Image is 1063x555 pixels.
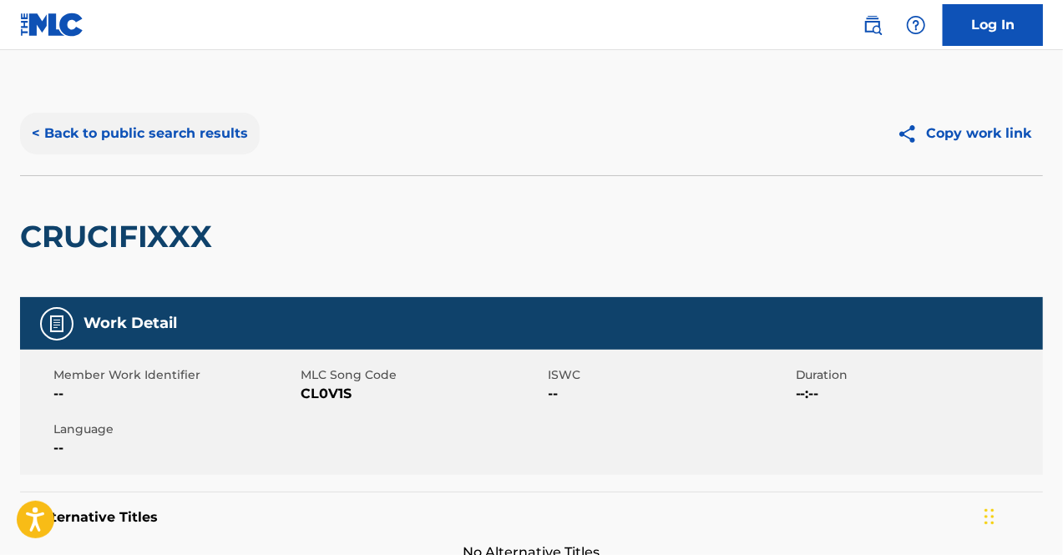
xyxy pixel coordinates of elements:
[979,475,1063,555] iframe: Chat Widget
[20,218,220,255] h2: CRUCIFIXXX
[897,124,926,144] img: Copy work link
[796,384,1039,404] span: --:--
[943,4,1043,46] a: Log In
[549,366,792,384] span: ISWC
[37,509,1026,526] h5: Alternative Titles
[856,8,889,42] a: Public Search
[863,15,883,35] img: search
[906,15,926,35] img: help
[20,113,260,154] button: < Back to public search results
[985,492,995,542] div: Drag
[20,13,84,37] img: MLC Logo
[796,366,1039,384] span: Duration
[53,366,296,384] span: Member Work Identifier
[47,314,67,334] img: Work Detail
[53,438,296,458] span: --
[53,384,296,404] span: --
[301,366,544,384] span: MLC Song Code
[84,314,177,333] h5: Work Detail
[885,113,1043,154] button: Copy work link
[53,421,296,438] span: Language
[301,384,544,404] span: CL0V1S
[549,384,792,404] span: --
[899,8,933,42] div: Help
